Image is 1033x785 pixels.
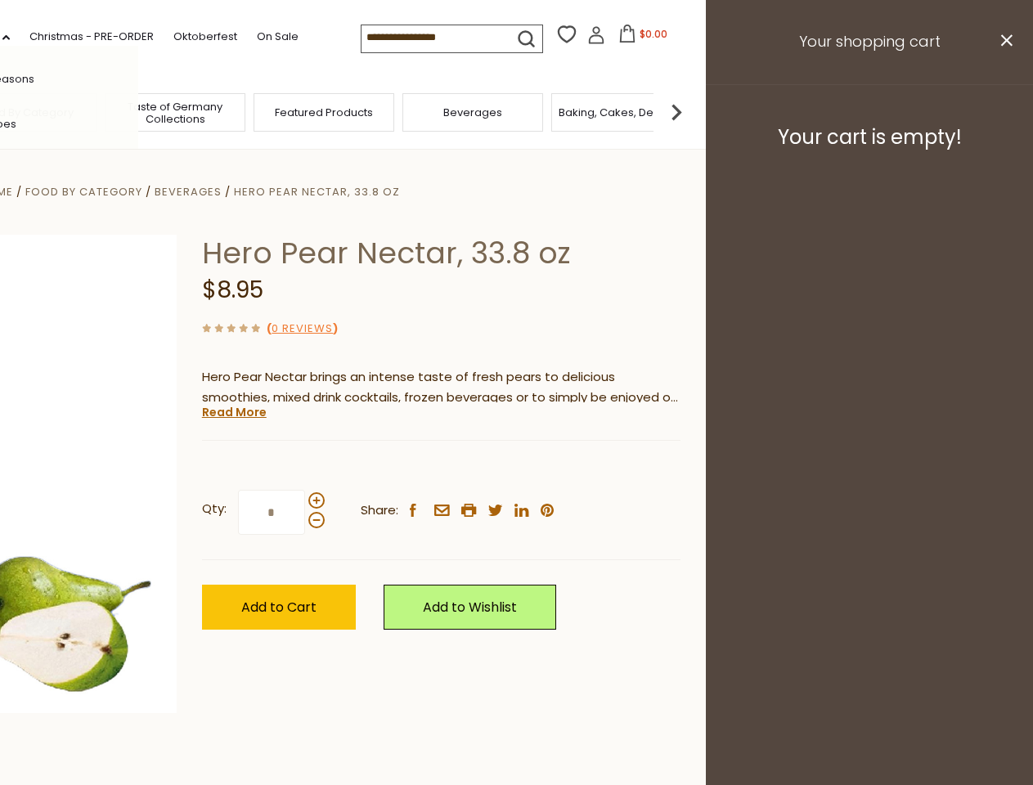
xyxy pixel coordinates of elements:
[202,274,263,306] span: $8.95
[272,321,333,338] a: 0 Reviews
[384,585,556,630] a: Add to Wishlist
[110,101,240,125] a: Taste of Germany Collections
[559,106,685,119] a: Baking, Cakes, Desserts
[257,28,299,46] a: On Sale
[155,184,222,200] a: Beverages
[609,25,678,49] button: $0.00
[660,96,693,128] img: next arrow
[443,106,502,119] a: Beverages
[202,404,267,420] a: Read More
[202,367,680,408] p: Hero Pear Nectar brings an intense taste of fresh pears to delicious smoothies, mixed drink cockt...
[241,598,317,617] span: Add to Cart
[267,321,338,336] span: ( )
[238,490,305,535] input: Qty:
[234,184,400,200] a: Hero Pear Nectar, 33.8 oz
[25,184,142,200] a: Food By Category
[202,499,227,519] strong: Qty:
[361,500,398,521] span: Share:
[726,125,1013,150] h3: Your cart is empty!
[640,27,667,41] span: $0.00
[275,106,373,119] a: Featured Products
[29,28,154,46] a: Christmas - PRE-ORDER
[173,28,237,46] a: Oktoberfest
[202,235,680,271] h1: Hero Pear Nectar, 33.8 oz
[202,585,356,630] button: Add to Cart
